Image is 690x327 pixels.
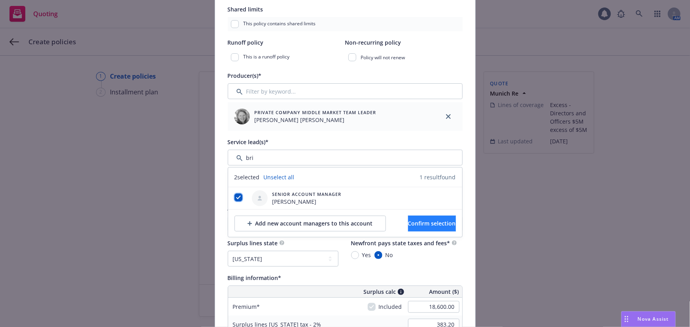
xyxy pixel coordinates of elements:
button: Nova Assist [621,311,676,327]
span: Nova Assist [638,316,669,322]
button: Confirm selection [408,216,456,231]
span: [PERSON_NAME] [PERSON_NAME] [255,116,376,124]
input: No [374,251,382,259]
span: [PERSON_NAME] [272,197,342,206]
span: Newfront pays state taxes and fees* [351,239,450,247]
span: Senior Account Manager [272,191,342,197]
span: Service lead(s)* [228,138,269,146]
input: 0.00 [408,301,459,313]
input: Filter by keyword... [228,83,463,99]
span: Amount ($) [429,288,459,296]
input: Filter by keyword... [228,150,463,165]
span: Producer(s)* [228,72,262,79]
span: Non-recurring policy [345,39,401,46]
span: Premium [233,303,260,310]
div: This policy contains shared limits [228,17,463,31]
span: Yes [362,251,371,259]
span: 2 selected [234,173,260,181]
span: Surplus lines state [228,239,278,247]
span: Confirm selection [408,220,456,227]
span: Surplus calc [364,288,396,296]
span: 1 result found [420,173,456,181]
span: Included [379,303,402,311]
div: Add new account managers to this account [248,216,373,231]
span: Runoff policy [228,39,264,46]
span: Shared limits [228,6,263,13]
span: No [386,251,393,259]
span: Private Company Middle Market Team Leader [255,109,376,116]
a: Unselect all [264,173,295,181]
div: Policy will not renew [345,50,463,64]
img: employee photo [234,109,250,124]
div: This is a runoff policy [228,50,345,64]
a: close [444,112,453,121]
span: Billing information* [228,274,282,282]
div: Drag to move [622,312,631,327]
input: Yes [351,251,359,259]
button: Add new account managers to this account [234,216,386,231]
